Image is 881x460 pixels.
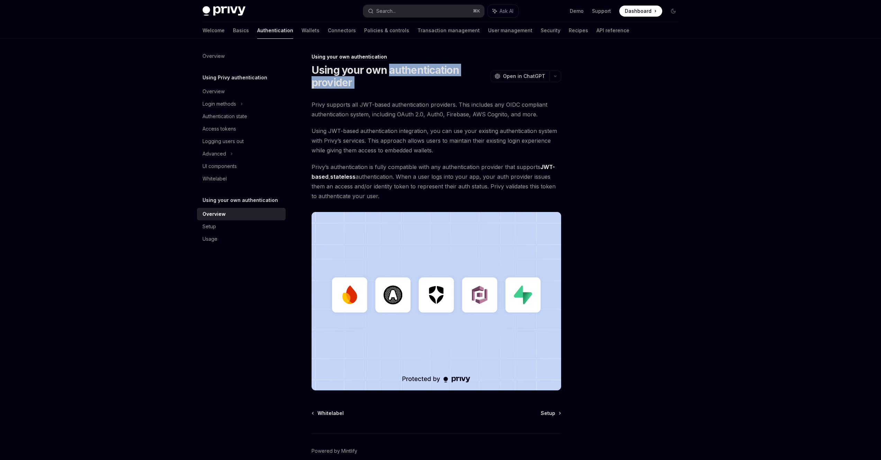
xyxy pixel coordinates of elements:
[233,22,249,39] a: Basics
[592,8,611,15] a: Support
[625,8,651,15] span: Dashboard
[569,22,588,39] a: Recipes
[541,410,560,417] a: Setup
[197,123,286,135] a: Access tokens
[417,22,480,39] a: Transaction management
[203,52,225,60] div: Overview
[203,112,247,121] div: Authentication state
[328,22,356,39] a: Connectors
[203,125,236,133] div: Access tokens
[596,22,629,39] a: API reference
[541,22,560,39] a: Security
[490,70,549,82] button: Open in ChatGPT
[317,410,344,417] span: Whitelabel
[312,64,487,89] h1: Using your own authentication provider
[203,100,236,108] div: Login methods
[197,135,286,148] a: Logging users out
[312,100,561,119] span: Privy supports all JWT-based authentication providers. This includes any OIDC compliant authentic...
[312,410,344,417] a: Whitelabel
[203,22,225,39] a: Welcome
[330,173,356,180] a: stateless
[203,6,245,16] img: dark logo
[197,110,286,123] a: Authentication state
[302,22,320,39] a: Wallets
[570,8,584,15] a: Demo
[312,162,561,201] span: Privy’s authentication is fully compatible with any authentication provider that supports , authe...
[488,5,518,17] button: Ask AI
[203,210,226,218] div: Overview
[197,50,286,62] a: Overview
[668,6,679,17] button: Toggle dark mode
[503,73,545,80] span: Open in ChatGPT
[488,22,532,39] a: User management
[473,8,480,14] span: ⌘ K
[203,222,216,231] div: Setup
[197,233,286,245] a: Usage
[197,208,286,220] a: Overview
[363,5,484,17] button: Search...⌘K
[312,126,561,155] span: Using JWT-based authentication integration, you can use your existing authentication system with ...
[312,212,561,390] img: JWT-based auth splash
[197,220,286,233] a: Setup
[203,196,278,204] h5: Using your own authentication
[364,22,409,39] a: Policies & controls
[197,160,286,172] a: UI components
[203,87,225,96] div: Overview
[376,7,396,15] div: Search...
[203,150,226,158] div: Advanced
[203,162,237,170] div: UI components
[312,53,561,60] div: Using your own authentication
[197,172,286,185] a: Whitelabel
[203,137,244,145] div: Logging users out
[197,85,286,98] a: Overview
[312,448,357,454] a: Powered by Mintlify
[500,8,513,15] span: Ask AI
[203,73,267,82] h5: Using Privy authentication
[257,22,293,39] a: Authentication
[541,410,555,417] span: Setup
[203,175,227,183] div: Whitelabel
[203,235,217,243] div: Usage
[619,6,662,17] a: Dashboard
